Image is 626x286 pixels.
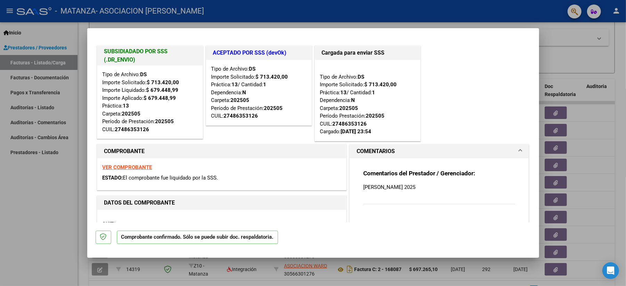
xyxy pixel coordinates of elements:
[357,147,395,156] h1: COMENTARIOS
[256,74,288,80] strong: $ 713.420,00
[363,183,515,191] p: [PERSON_NAME] 2025
[122,111,141,117] strong: 202505
[104,199,175,206] strong: DATOS DEL COMPROBANTE
[103,164,152,170] a: VER COMPROBANTE
[231,97,250,103] strong: 202505
[140,71,147,78] strong: DS
[363,170,475,177] strong: Comentarios del Prestador / Gerenciador:
[123,103,129,109] strong: 13
[350,144,529,158] mat-expansion-panel-header: COMENTARIOS
[117,231,278,244] p: Comprobante confirmado. Sólo se puede subir doc. respaldatoria.
[366,113,385,119] strong: 202505
[155,118,174,125] strong: 202505
[372,89,375,96] strong: 1
[144,95,176,101] strong: $ 679.448,99
[103,175,123,181] span: ESTADO:
[351,97,355,103] strong: N
[602,262,619,279] div: Open Intercom Messenger
[213,49,304,57] h1: ACEPTADO POR SSS (devOk)
[340,105,358,111] strong: 202505
[224,112,258,120] div: 27486353126
[341,89,347,96] strong: 13
[341,128,372,135] strong: [DATE] 23:54
[103,220,174,228] p: CUIT
[243,89,246,96] strong: N
[104,47,196,64] h1: SUBSIDIADADO POR SSS (.DR_ENVIO)
[320,65,415,136] div: Tipo de Archivo: Importe Solicitado: Práctica: / Cantidad: Dependencia: Carpeta: Período Prestaci...
[104,148,145,154] strong: COMPROBANTE
[350,158,529,223] div: COMENTARIOS
[232,81,238,88] strong: 13
[103,71,197,133] div: Tipo de Archivo: Importe Solicitado: Importe Liquidado: Importe Aplicado: Práctica: Carpeta: Perí...
[322,49,413,57] h1: Cargada para enviar SSS
[365,81,397,88] strong: $ 713.420,00
[358,74,365,80] strong: DS
[333,120,367,128] div: 27486353126
[115,126,149,134] div: 27486353126
[147,79,179,86] strong: $ 713.420,00
[211,65,306,120] div: Tipo de Archivo: Importe Solicitado: Práctica: / Cantidad: Dependencia: Carpeta: Período de Prest...
[249,66,256,72] strong: DS
[123,175,218,181] span: El comprobante fue liquidado por la SSS.
[263,81,267,88] strong: 1
[146,87,179,93] strong: $ 679.448,99
[264,105,283,111] strong: 202505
